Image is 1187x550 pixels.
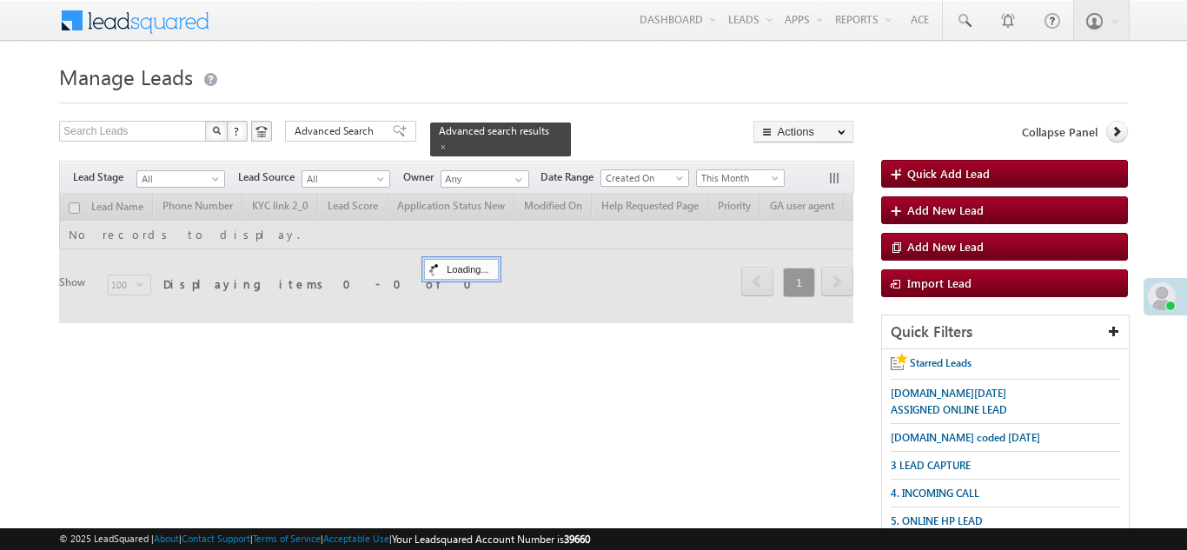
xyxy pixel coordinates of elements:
[891,459,971,472] span: 3 LEAD CAPTURE
[907,275,971,290] span: Import Lead
[323,533,389,544] a: Acceptable Use
[891,387,1007,416] span: [DOMAIN_NAME][DATE] ASSIGNED ONLINE LEAD
[697,170,779,186] span: This Month
[1022,124,1097,140] span: Collapse Panel
[891,431,1040,444] span: [DOMAIN_NAME] coded [DATE]
[907,202,984,217] span: Add New Lead
[403,169,441,185] span: Owner
[506,171,527,189] a: Show All Items
[891,514,983,527] span: 5. ONLINE HP LEAD
[907,239,984,254] span: Add New Lead
[540,169,600,185] span: Date Range
[154,533,179,544] a: About
[910,356,971,369] span: Starred Leads
[601,170,684,186] span: Created On
[182,533,250,544] a: Contact Support
[439,124,549,137] span: Advanced search results
[295,123,379,139] span: Advanced Search
[302,171,385,187] span: All
[238,169,302,185] span: Lead Source
[907,166,990,181] span: Quick Add Lead
[564,533,590,546] span: 39660
[392,533,590,546] span: Your Leadsquared Account Number is
[136,170,225,188] a: All
[302,170,390,188] a: All
[59,531,590,547] span: © 2025 LeadSquared | | | | |
[253,533,321,544] a: Terms of Service
[424,259,498,280] div: Loading...
[882,315,1129,349] div: Quick Filters
[441,170,529,188] input: Type to Search
[234,123,242,138] span: ?
[891,487,979,500] span: 4. INCOMING CALL
[73,169,136,185] span: Lead Stage
[137,171,220,187] span: All
[696,169,785,187] a: This Month
[600,169,689,187] a: Created On
[227,121,248,142] button: ?
[59,63,193,90] span: Manage Leads
[212,126,221,135] img: Search
[753,121,853,142] button: Actions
